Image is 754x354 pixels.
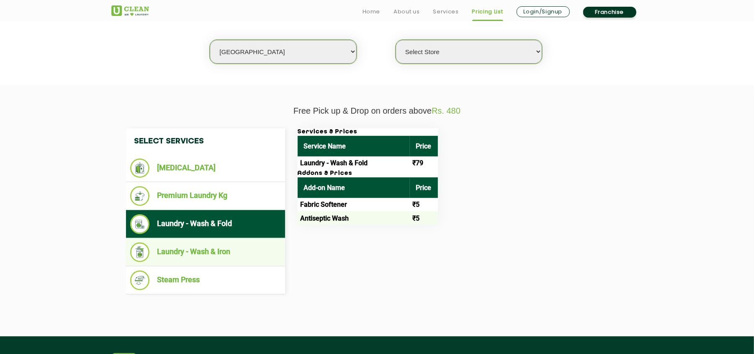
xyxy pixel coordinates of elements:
td: ₹5 [410,198,438,211]
img: Laundry - Wash & Iron [130,242,150,262]
th: Add-on Name [298,177,410,198]
td: Fabric Softener [298,198,410,211]
a: About us [394,7,419,17]
h4: Select Services [126,128,285,154]
td: Antiseptic Wash [298,211,410,225]
img: UClean Laundry and Dry Cleaning [111,5,149,16]
li: Premium Laundry Kg [130,186,281,206]
td: Laundry - Wash & Fold [298,156,410,170]
h3: Addons & Prices [298,170,438,177]
img: Laundry - Wash & Fold [130,214,150,234]
td: ₹5 [410,211,438,225]
li: Laundry - Wash & Fold [130,214,281,234]
a: Pricing List [472,7,503,17]
li: [MEDICAL_DATA] [130,159,281,178]
li: Laundry - Wash & Iron [130,242,281,262]
th: Service Name [298,136,410,156]
th: Price [410,136,438,156]
img: Steam Press [130,271,150,290]
p: Free Pick up & Drop on orders above [111,106,643,116]
a: Services [433,7,458,17]
li: Steam Press [130,271,281,290]
a: Login/Signup [517,6,570,17]
a: Home [363,7,381,17]
img: Dry Cleaning [130,159,150,178]
th: Price [410,177,438,198]
h3: Services & Prices [298,128,438,136]
img: Premium Laundry Kg [130,186,150,206]
td: ₹79 [410,156,438,170]
span: Rs. 480 [432,106,461,115]
a: Franchise [583,7,636,18]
